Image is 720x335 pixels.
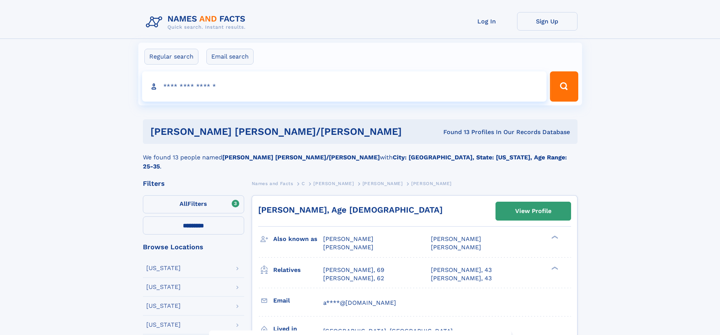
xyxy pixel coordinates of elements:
[143,12,252,32] img: Logo Names and Facts
[496,202,571,220] a: View Profile
[323,244,373,251] span: [PERSON_NAME]
[323,266,384,274] a: [PERSON_NAME], 69
[273,233,323,245] h3: Also known as
[146,265,181,271] div: [US_STATE]
[206,49,254,65] label: Email search
[550,71,578,102] button: Search Button
[313,181,354,186] span: [PERSON_NAME]
[362,181,403,186] span: [PERSON_NAME]
[252,179,293,188] a: Names and Facts
[550,235,559,240] div: ❯
[431,244,481,251] span: [PERSON_NAME]
[431,266,492,274] a: [PERSON_NAME], 43
[313,179,354,188] a: [PERSON_NAME]
[143,180,244,187] div: Filters
[273,294,323,307] h3: Email
[222,154,380,161] b: [PERSON_NAME] [PERSON_NAME]/[PERSON_NAME]
[143,244,244,250] div: Browse Locations
[302,181,305,186] span: C
[146,284,181,290] div: [US_STATE]
[302,179,305,188] a: C
[431,274,492,283] a: [PERSON_NAME], 43
[143,195,244,213] label: Filters
[431,235,481,242] span: [PERSON_NAME]
[180,200,187,207] span: All
[411,181,452,186] span: [PERSON_NAME]
[273,264,323,276] h3: Relatives
[144,49,198,65] label: Regular search
[323,235,373,242] span: [PERSON_NAME]
[150,127,423,136] h1: [PERSON_NAME] [PERSON_NAME]/[PERSON_NAME]
[142,71,547,102] input: search input
[258,205,443,215] a: [PERSON_NAME], Age [DEMOGRAPHIC_DATA]
[362,179,403,188] a: [PERSON_NAME]
[423,128,570,136] div: Found 13 Profiles In Our Records Database
[323,274,384,283] a: [PERSON_NAME], 62
[146,303,181,309] div: [US_STATE]
[143,154,567,170] b: City: [GEOGRAPHIC_DATA], State: [US_STATE], Age Range: 25-35
[457,12,517,31] a: Log In
[550,266,559,270] div: ❯
[517,12,578,31] a: Sign Up
[323,327,453,335] span: [GEOGRAPHIC_DATA], [GEOGRAPHIC_DATA]
[515,202,551,220] div: View Profile
[143,144,578,171] div: We found 13 people named with .
[146,322,181,328] div: [US_STATE]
